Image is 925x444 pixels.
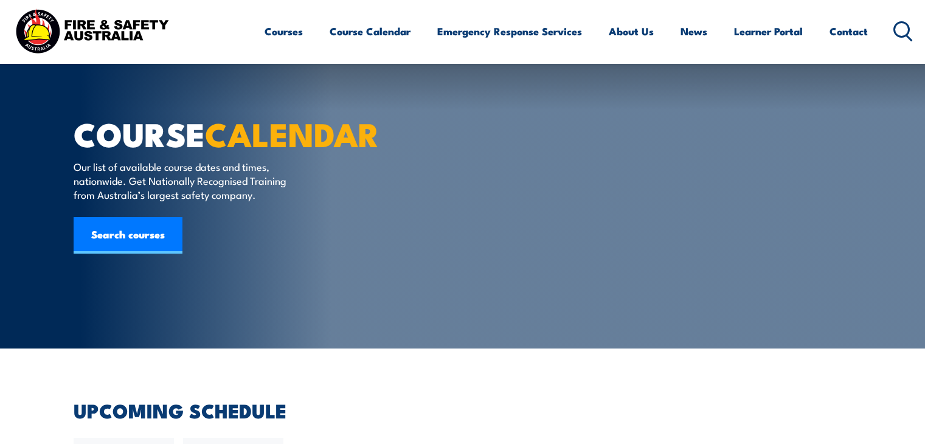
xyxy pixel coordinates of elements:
[330,15,411,47] a: Course Calendar
[265,15,303,47] a: Courses
[734,15,803,47] a: Learner Portal
[205,108,379,158] strong: CALENDAR
[74,217,182,254] a: Search courses
[681,15,707,47] a: News
[830,15,868,47] a: Contact
[74,119,374,148] h1: COURSE
[609,15,654,47] a: About Us
[437,15,582,47] a: Emergency Response Services
[74,159,296,202] p: Our list of available course dates and times, nationwide. Get Nationally Recognised Training from...
[74,401,852,418] h2: UPCOMING SCHEDULE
